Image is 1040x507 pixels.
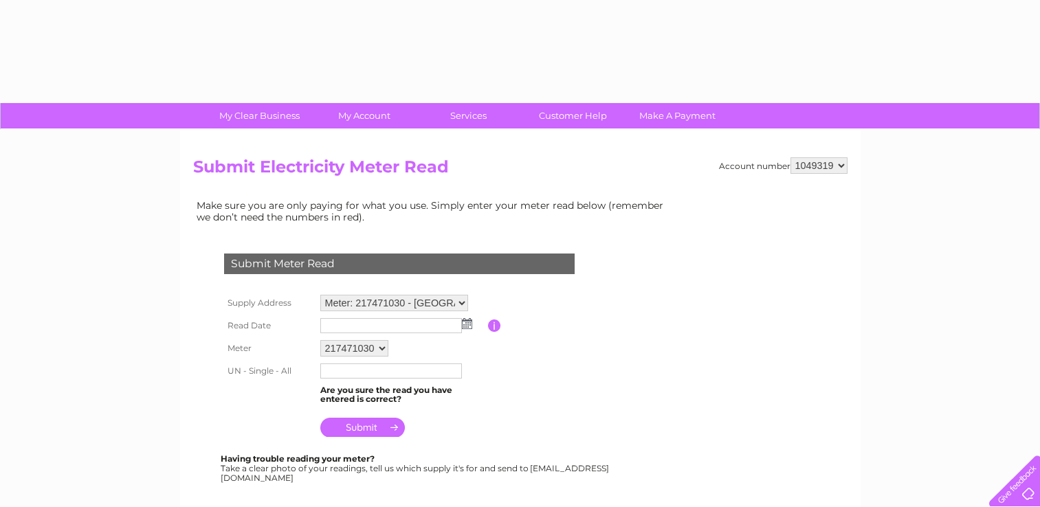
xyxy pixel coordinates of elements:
a: My Account [307,103,421,128]
div: Take a clear photo of your readings, tell us which supply it's for and send to [EMAIL_ADDRESS][DO... [221,454,611,482]
b: Having trouble reading your meter? [221,453,375,464]
a: Make A Payment [621,103,734,128]
td: Are you sure the read you have entered is correct? [317,382,488,408]
div: Submit Meter Read [224,253,575,274]
a: Customer Help [516,103,630,128]
th: Supply Address [221,291,317,315]
h2: Submit Electricity Meter Read [193,157,848,183]
th: Meter [221,337,317,360]
td: Make sure you are only paying for what you use. Simply enter your meter read below (remember we d... [193,196,674,225]
div: Account number [719,157,848,174]
a: Services [412,103,525,128]
input: Submit [320,418,405,437]
a: My Clear Business [203,103,316,128]
input: Information [488,319,501,332]
img: ... [462,318,472,329]
th: UN - Single - All [221,360,317,382]
th: Read Date [221,315,317,337]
